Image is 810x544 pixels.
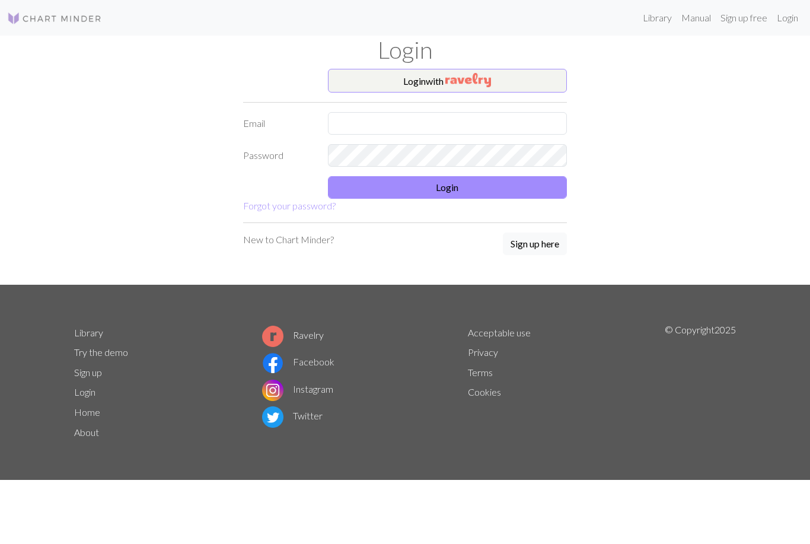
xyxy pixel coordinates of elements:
[445,73,491,87] img: Ravelry
[772,6,803,30] a: Login
[468,346,498,358] a: Privacy
[328,69,567,93] button: Loginwith
[262,383,333,395] a: Instagram
[262,380,283,401] img: Instagram logo
[262,329,324,341] a: Ravelry
[638,6,677,30] a: Library
[236,112,321,135] label: Email
[74,346,128,358] a: Try the demo
[236,144,321,167] label: Password
[468,327,531,338] a: Acceptable use
[74,327,103,338] a: Library
[665,323,736,443] p: © Copyright 2025
[677,6,716,30] a: Manual
[468,367,493,378] a: Terms
[74,367,102,378] a: Sign up
[262,326,283,347] img: Ravelry logo
[503,233,567,256] a: Sign up here
[243,233,334,247] p: New to Chart Minder?
[262,406,283,428] img: Twitter logo
[243,200,336,211] a: Forgot your password?
[503,233,567,255] button: Sign up here
[74,427,99,438] a: About
[262,356,334,367] a: Facebook
[67,36,743,64] h1: Login
[74,386,95,397] a: Login
[468,386,501,397] a: Cookies
[74,406,100,418] a: Home
[262,410,323,421] a: Twitter
[7,11,102,26] img: Logo
[328,176,567,199] button: Login
[262,352,283,374] img: Facebook logo
[716,6,772,30] a: Sign up free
